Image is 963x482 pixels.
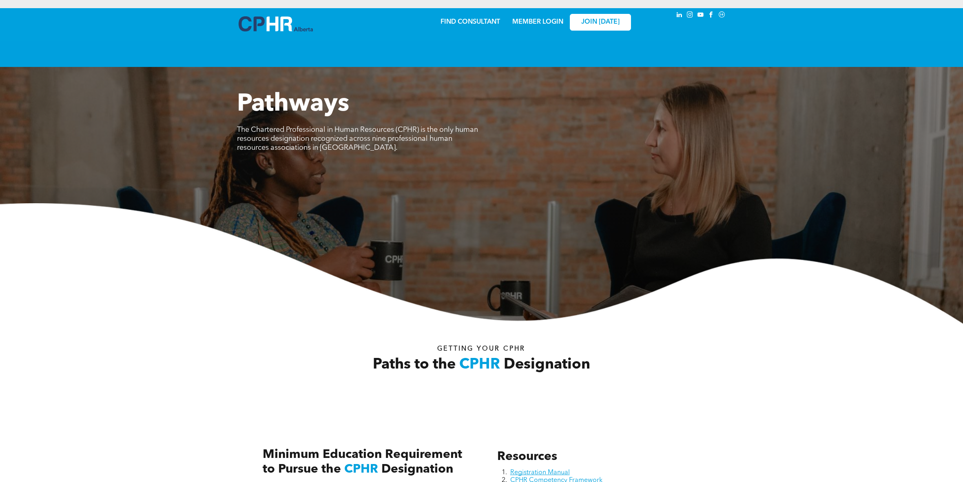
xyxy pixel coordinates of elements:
a: Registration Manual [510,469,570,476]
span: Resources [497,451,557,463]
a: instagram [686,10,695,21]
a: FIND CONSULTANT [441,19,500,25]
span: JOIN [DATE] [581,18,620,26]
a: facebook [707,10,716,21]
a: linkedin [675,10,684,21]
span: Designation [381,463,453,475]
img: A blue and white logo for cp alberta [239,16,313,31]
span: CPHR [459,358,500,372]
span: Designation [504,358,590,372]
a: MEMBER LOGIN [512,19,563,25]
a: Social network [717,10,726,21]
a: youtube [696,10,705,21]
span: The Chartered Professional in Human Resources (CPHR) is the only human resources designation reco... [237,126,478,151]
span: Minimum Education Requirement to Pursue the [263,449,462,475]
span: Paths to the [373,358,456,372]
a: JOIN [DATE] [570,14,631,31]
span: Getting your Cphr [437,346,525,352]
span: CPHR [344,463,378,475]
span: Pathways [237,92,349,117]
